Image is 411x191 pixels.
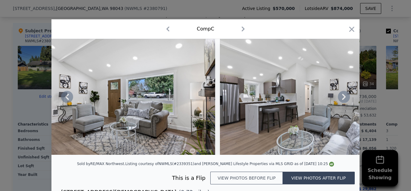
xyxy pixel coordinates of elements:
div: This is a Flip [61,174,210,182]
button: View photos after flip [283,172,355,184]
img: NWMLS Logo [329,162,334,167]
div: Sold by RE/MAX Northwest . [77,162,125,166]
div: Comp C [197,25,214,33]
img: Property Img [220,39,393,155]
img: Property Img [42,39,215,155]
div: Listing courtesy of NWMLS (#2339351) and [PERSON_NAME] Lifestyle Properties via MLS GRID as of [D... [125,162,334,166]
button: View photos before flip [210,172,283,184]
